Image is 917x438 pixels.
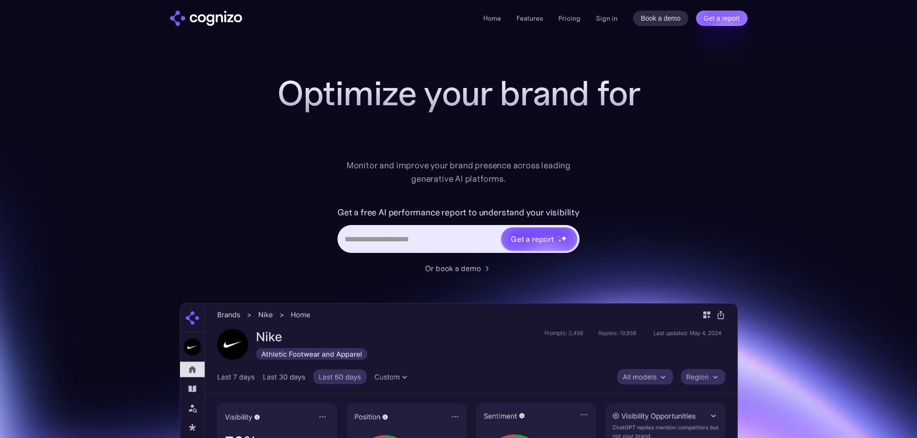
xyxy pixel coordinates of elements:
a: Or book a demo [425,263,492,274]
div: Get a report [511,233,554,245]
h1: Optimize your brand for [266,74,651,113]
img: cognizo logo [170,11,242,26]
div: Or book a demo [425,263,481,274]
label: Get a free AI performance report to understand your visibility [337,205,580,220]
form: Hero URL Input Form [337,205,580,258]
a: Sign in [596,13,618,24]
a: home [170,11,242,26]
a: Pricing [558,14,581,23]
a: Features [517,14,543,23]
a: Book a demo [633,11,688,26]
a: Get a reportstarstarstar [500,226,578,251]
img: star [558,239,562,242]
div: Monitor and improve your brand presence across leading generative AI platforms. [340,159,577,186]
img: star [561,235,567,241]
a: Get a report [696,11,748,26]
img: star [558,236,560,237]
a: Home [483,14,501,23]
